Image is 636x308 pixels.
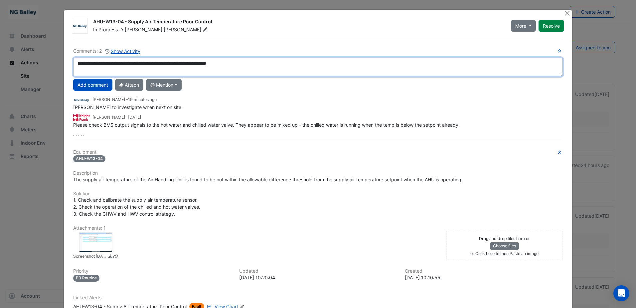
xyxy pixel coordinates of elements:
h6: Attachments: 1 [73,225,563,231]
img: NG Bailey [72,23,87,29]
small: or Click here to then Paste an image [470,251,539,256]
h6: Created [405,268,563,274]
span: [PERSON_NAME] [125,27,162,32]
small: Drag and drop files here or [479,236,530,241]
div: Open Intercom Messenger [613,285,629,301]
div: Screenshot 2025-09-05 at 10.12.13.png [79,232,112,252]
h6: Description [73,170,563,176]
div: P3 Routine [73,275,99,282]
div: [DATE] 10:10:55 [405,274,563,281]
button: Show Activity [104,47,141,55]
span: -> [119,27,123,32]
div: AHU-W13-04 - Supply Air Temperature Poor Control [93,18,503,26]
a: Download [108,253,113,260]
small: Screenshot 2025-09-05 at 10.12.13.png [73,253,106,260]
button: Add comment [73,79,112,91]
span: Please check BMS output signals to the hot water and chilled water valve. They appear to be mixed... [73,122,460,128]
button: Attach [115,79,143,91]
h6: Solution [73,191,563,197]
button: Resolve [539,20,564,32]
span: More [515,22,526,29]
img: Knight Frank UK [73,114,90,121]
button: Choose files [490,242,519,250]
h6: Priority [73,268,231,274]
h6: Linked Alerts [73,295,563,301]
span: 1. Check and calibrate the supply air temperature sensor. 2. Check the operation of the chilled a... [73,197,200,217]
span: AHU-W13-04 [73,155,105,162]
div: Comments: 2 [73,47,141,55]
h6: Equipment [73,149,563,155]
span: In Progress [93,27,118,32]
img: NG Bailey [73,96,90,104]
span: 2025-09-11 10:20:04 [128,97,157,102]
span: 2025-09-05 10:13:27 [128,115,141,120]
button: @ Mention [146,79,182,91]
button: More [511,20,536,32]
button: Close [564,10,571,17]
span: [PERSON_NAME] [164,26,209,33]
span: The supply air temperature of the Air Handling Unit is found to be not within the allowable diffe... [73,177,463,182]
a: Copy link to clipboard [113,253,118,260]
small: [PERSON_NAME] - [92,97,157,103]
span: [PERSON_NAME] to investigate when next on site [73,104,181,110]
div: [DATE] 10:20:04 [239,274,397,281]
h6: Updated [239,268,397,274]
small: [PERSON_NAME] - [92,114,141,120]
